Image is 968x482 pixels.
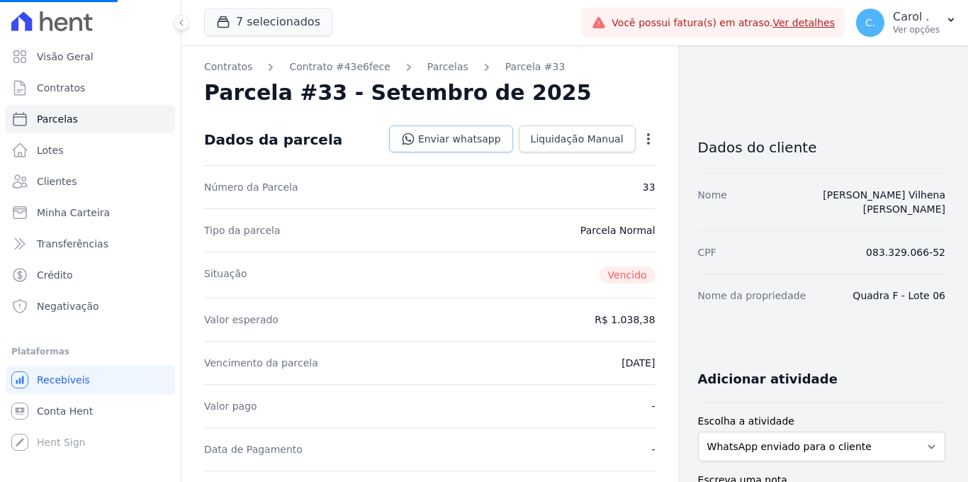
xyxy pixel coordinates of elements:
[37,237,108,251] span: Transferências
[204,267,247,284] dt: Situação
[204,180,298,194] dt: Número da Parcela
[698,188,727,216] dt: Nome
[204,313,278,327] dt: Valor esperado
[6,43,175,71] a: Visão Geral
[37,299,99,313] span: Negativação
[6,397,175,425] a: Conta Hent
[37,50,94,64] span: Visão Geral
[893,10,940,24] p: Carol .
[652,399,655,413] dd: -
[893,24,940,35] p: Ver opções
[698,288,806,303] dt: Nome da propriedade
[852,288,945,303] dd: Quadra F - Lote 06
[845,3,968,43] button: C. Carol . Ver opções
[6,198,175,227] a: Minha Carteira
[6,74,175,102] a: Contratos
[643,180,655,194] dd: 33
[37,268,73,282] span: Crédito
[427,60,468,74] a: Parcelas
[865,18,875,28] span: C.
[6,167,175,196] a: Clientes
[6,136,175,164] a: Lotes
[204,399,257,413] dt: Valor pago
[6,366,175,394] a: Recebíveis
[698,371,838,388] h3: Adicionar atividade
[6,292,175,320] a: Negativação
[600,267,655,284] span: Vencido
[204,223,281,237] dt: Tipo da parcela
[37,206,110,220] span: Minha Carteira
[204,60,252,74] a: Contratos
[389,125,513,152] a: Enviar whatsapp
[519,125,636,152] a: Liquidação Manual
[289,60,390,74] a: Contrato #43e6fece
[531,132,624,146] span: Liquidação Manual
[6,230,175,258] a: Transferências
[204,356,318,370] dt: Vencimento da parcela
[505,60,565,74] a: Parcela #33
[612,16,835,30] span: Você possui fatura(s) em atraso.
[698,245,716,259] dt: CPF
[652,442,655,456] dd: -
[37,404,93,418] span: Conta Hent
[37,373,90,387] span: Recebíveis
[6,261,175,289] a: Crédito
[204,131,342,148] div: Dados da parcela
[6,105,175,133] a: Parcelas
[37,112,78,126] span: Parcelas
[204,60,655,74] nav: Breadcrumb
[698,414,945,429] label: Escolha a atividade
[698,139,945,156] h3: Dados do cliente
[772,17,835,28] a: Ver detalhes
[37,81,85,95] span: Contratos
[37,174,77,189] span: Clientes
[204,442,303,456] dt: Data de Pagamento
[823,189,945,215] a: [PERSON_NAME] Vilhena [PERSON_NAME]
[595,313,655,327] dd: R$ 1.038,38
[204,9,332,35] button: 7 selecionados
[866,245,945,259] dd: 083.329.066-52
[204,80,592,106] h2: Parcela #33 - Setembro de 2025
[580,223,655,237] dd: Parcela Normal
[37,143,64,157] span: Lotes
[621,356,655,370] dd: [DATE]
[11,343,169,360] div: Plataformas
